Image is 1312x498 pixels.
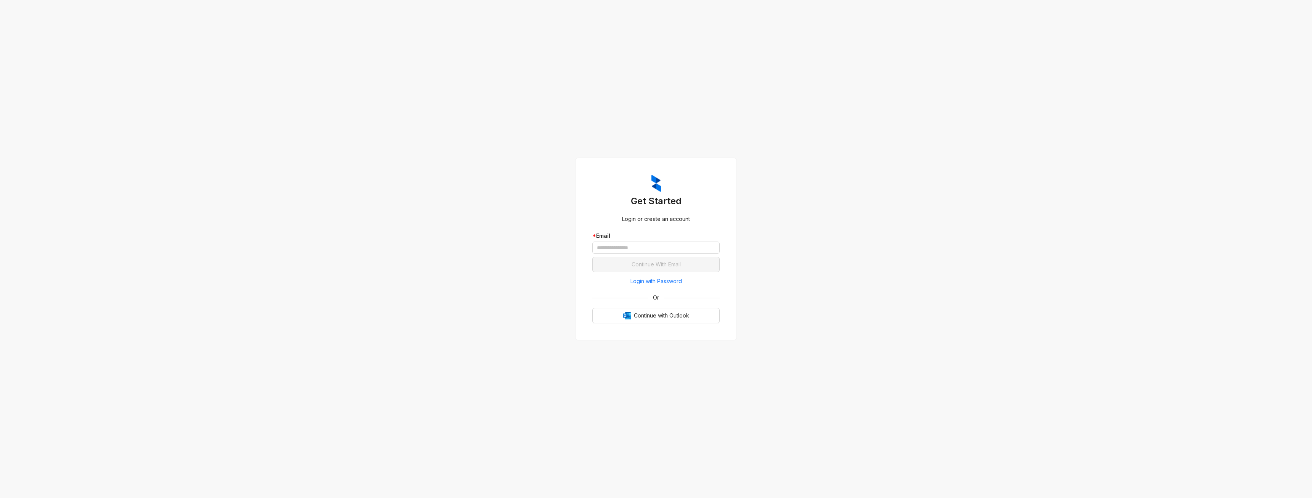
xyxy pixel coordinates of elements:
button: OutlookContinue with Outlook [592,308,720,323]
div: Email [592,232,720,240]
h3: Get Started [592,195,720,207]
span: Login with Password [630,277,682,285]
span: Continue with Outlook [634,311,689,320]
span: Or [648,293,664,302]
div: Login or create an account [592,215,720,223]
button: Login with Password [592,275,720,287]
img: Outlook [623,312,631,319]
img: ZumaIcon [651,175,661,192]
button: Continue With Email [592,257,720,272]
